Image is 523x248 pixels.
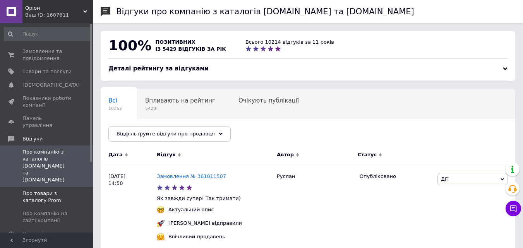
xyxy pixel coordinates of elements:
span: Очікують публікації [238,97,299,104]
img: :nerd_face: [157,206,165,214]
span: Про компанію з каталогів [DOMAIN_NAME] та [DOMAIN_NAME] [22,149,72,184]
span: Замовлення та повідомлення [22,48,72,62]
div: Деталі рейтингу за відгуками [108,65,508,73]
div: Опубліковано [360,173,432,180]
span: Панель управління [22,115,72,129]
span: Про компанію на сайті компанії [22,210,72,224]
span: Деталі рейтингу за відгуками [108,65,209,72]
div: Ваш ID: 1607611 [25,12,93,19]
span: Дії [441,176,448,182]
div: Опубліковані без коментаря [101,118,202,148]
div: [PERSON_NAME] відправили [166,220,244,227]
img: :rocket: [157,219,165,227]
input: Пошук [4,27,91,41]
span: Оріон [25,5,83,12]
span: Статус [358,151,377,158]
h1: Відгуки про компанію з каталогів [DOMAIN_NAME] та [DOMAIN_NAME] [116,7,414,16]
span: Дата [108,151,123,158]
span: Всі [108,97,117,104]
span: із 5429 відгуків за рік [155,46,226,52]
span: Відфільтруйте відгуки про продавця [117,131,215,137]
div: Ввічливий продавець [166,233,227,240]
span: позитивних [155,39,195,45]
span: Відгук [157,151,176,158]
span: Відгуки [22,135,43,142]
span: Показники роботи компанії [22,95,72,109]
span: 100% [108,38,151,53]
span: Покупці [22,230,43,237]
span: 5420 [145,106,215,111]
span: 10362 [108,106,122,111]
span: Товари та послуги [22,68,72,75]
span: [DEMOGRAPHIC_DATA] [22,82,80,89]
img: :hugging_face: [157,233,165,241]
span: Автор [277,151,294,158]
div: Актуальний опис [166,206,216,213]
div: Всього 10214 відгуків за 11 років [245,39,334,46]
button: Чат з покупцем [506,201,521,216]
p: Як завжди супер! Так тримати) [157,195,273,202]
span: Опубліковані без комен... [108,127,187,133]
span: Про товари з каталогу Prom [22,190,72,204]
span: Впливають на рейтинг [145,97,215,104]
a: Замовлення № 361011507 [157,173,226,179]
